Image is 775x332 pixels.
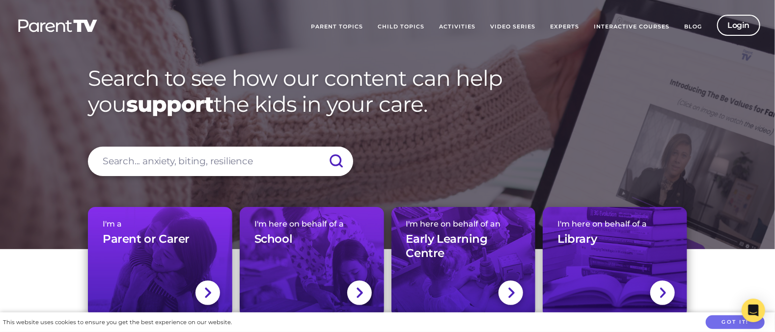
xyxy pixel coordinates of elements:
[406,232,521,261] h3: Early Learning Centre
[677,15,710,39] a: Blog
[254,232,293,247] h3: School
[391,207,536,317] a: I'm here on behalf of anEarly Learning Centre
[88,207,232,317] a: I'm aParent or Carer
[432,15,483,39] a: Activities
[17,19,98,33] img: parenttv-logo-white.4c85aaf.svg
[304,15,371,39] a: Parent Topics
[371,15,432,39] a: Child Topics
[240,207,384,317] a: I'm here on behalf of aSchool
[557,232,597,247] h3: Library
[507,286,515,299] img: svg+xml;base64,PHN2ZyBlbmFibGUtYmFja2dyb3VuZD0ibmV3IDAgMCAxNC44IDI1LjciIHZpZXdCb3g9IjAgMCAxNC44ID...
[88,147,353,176] input: Search... anxiety, biting, resilience
[103,232,190,247] h3: Parent or Carer
[406,219,521,229] span: I'm here on behalf of an
[543,15,587,39] a: Experts
[319,147,353,176] input: Submit
[3,317,232,328] div: This website uses cookies to ensure you get the best experience on our website.
[356,286,363,299] img: svg+xml;base64,PHN2ZyBlbmFibGUtYmFja2dyb3VuZD0ibmV3IDAgMCAxNC44IDI1LjciIHZpZXdCb3g9IjAgMCAxNC44ID...
[706,315,765,330] button: Got it!
[587,15,677,39] a: Interactive Courses
[103,219,218,229] span: I'm a
[204,286,211,299] img: svg+xml;base64,PHN2ZyBlbmFibGUtYmFja2dyb3VuZD0ibmV3IDAgMCAxNC44IDI1LjciIHZpZXdCb3g9IjAgMCAxNC44ID...
[543,207,687,317] a: I'm here on behalf of aLibrary
[88,65,687,117] h1: Search to see how our content can help you the kids in your care.
[659,286,666,299] img: svg+xml;base64,PHN2ZyBlbmFibGUtYmFja2dyb3VuZD0ibmV3IDAgMCAxNC44IDI1LjciIHZpZXdCb3g9IjAgMCAxNC44ID...
[557,219,672,229] span: I'm here on behalf of a
[742,299,765,322] div: Open Intercom Messenger
[126,91,214,117] strong: support
[717,15,761,36] a: Login
[483,15,543,39] a: Video Series
[254,219,369,229] span: I'm here on behalf of a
